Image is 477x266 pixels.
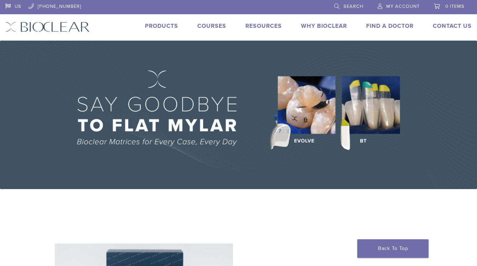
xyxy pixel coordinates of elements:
a: Find A Doctor [366,22,414,30]
a: Contact Us [433,22,472,30]
a: Products [145,22,178,30]
img: Bioclear [5,22,90,32]
span: My Account [386,4,420,9]
span: Search [343,4,363,9]
a: Courses [197,22,226,30]
span: 0 items [445,4,465,9]
a: Resources [245,22,282,30]
a: Back To Top [357,239,429,258]
a: Why Bioclear [301,22,347,30]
